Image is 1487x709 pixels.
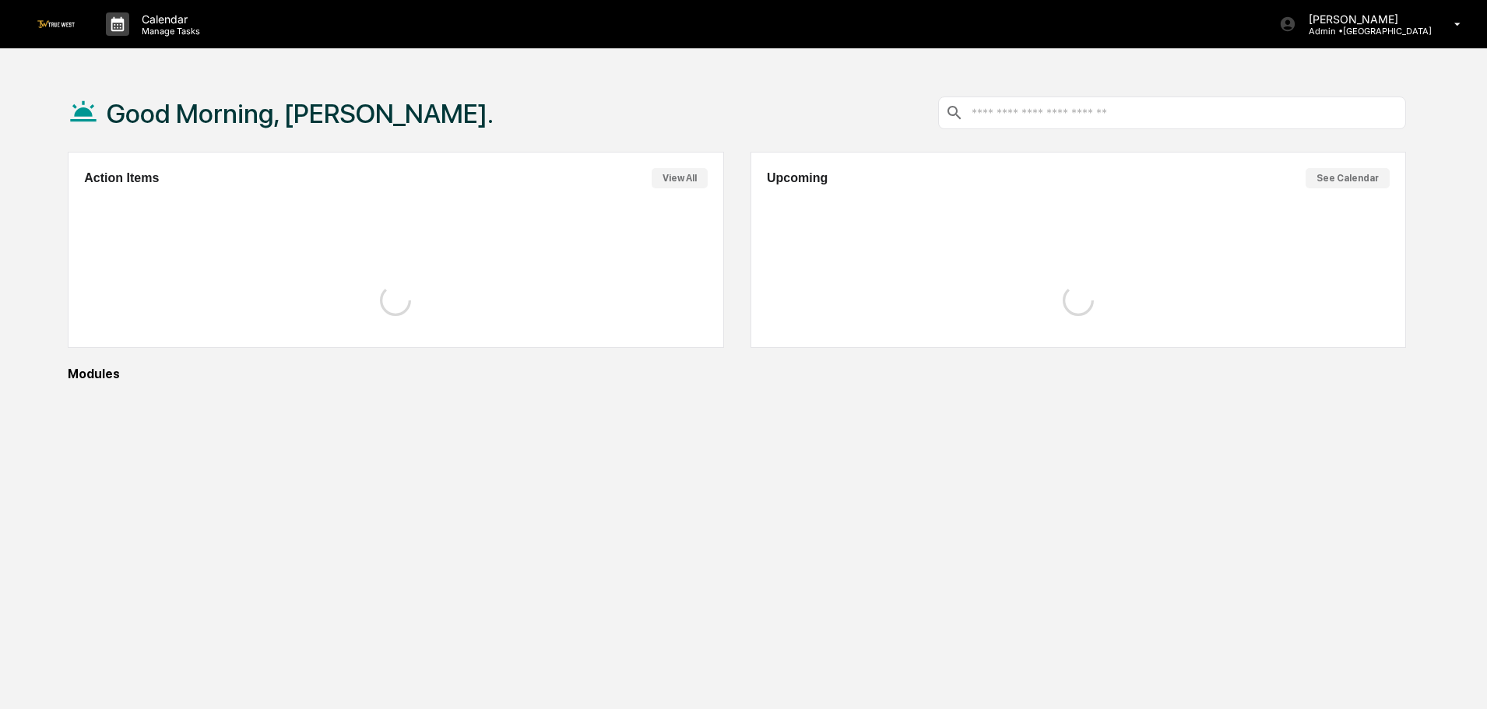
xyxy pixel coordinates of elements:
p: [PERSON_NAME] [1296,12,1432,26]
button: See Calendar [1306,168,1390,188]
h1: Good Morning, [PERSON_NAME]. [107,98,494,129]
h2: Upcoming [767,171,828,185]
button: View All [652,168,708,188]
p: Admin • [GEOGRAPHIC_DATA] [1296,26,1432,37]
h2: Action Items [84,171,159,185]
div: Modules [68,367,1406,381]
img: logo [37,20,75,27]
p: Manage Tasks [129,26,208,37]
p: Calendar [129,12,208,26]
